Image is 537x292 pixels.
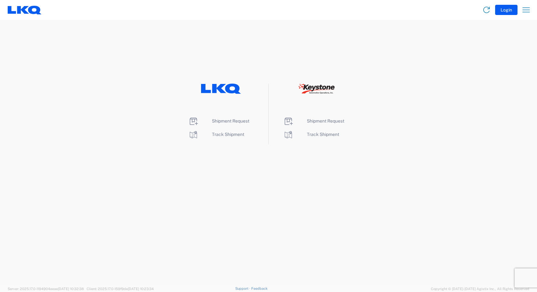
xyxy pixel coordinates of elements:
a: Track Shipment [283,132,339,137]
span: Track Shipment [212,132,244,137]
a: Support [235,287,251,290]
span: Shipment Request [307,118,344,124]
a: Track Shipment [188,132,244,137]
span: Shipment Request [212,118,249,124]
span: Client: 2025.17.0-159f9de [87,287,154,291]
span: [DATE] 10:23:34 [128,287,154,291]
span: [DATE] 10:32:38 [58,287,84,291]
a: Shipment Request [283,118,344,124]
a: Shipment Request [188,118,249,124]
span: Copyright © [DATE]-[DATE] Agistix Inc., All Rights Reserved [431,286,529,292]
a: Feedback [251,287,268,290]
span: Track Shipment [307,132,339,137]
span: Server: 2025.17.0-1194904eeae [8,287,84,291]
button: Login [495,5,518,15]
